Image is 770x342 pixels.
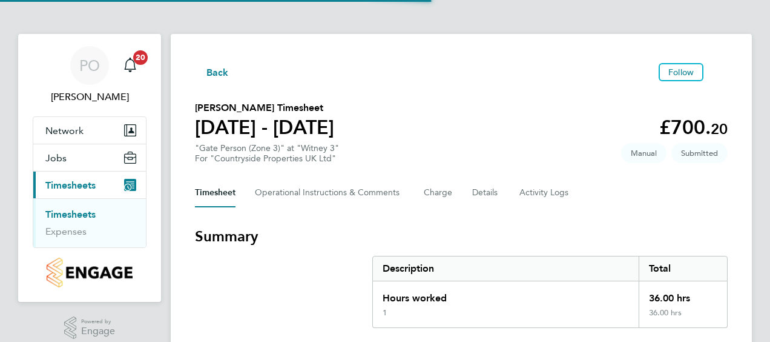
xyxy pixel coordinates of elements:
[45,152,67,164] span: Jobs
[206,65,229,80] span: Back
[45,226,87,237] a: Expenses
[33,90,146,104] span: Paul O'Keeffe
[195,115,334,139] h1: [DATE] - [DATE]
[708,69,728,75] button: Timesheets Menu
[18,34,161,302] nav: Main navigation
[639,281,727,308] div: 36.00 hrs
[64,317,116,340] a: Powered byEngage
[621,143,666,163] span: This timesheet was manually created.
[195,153,339,164] div: For "Countryside Properties UK Ltd"
[639,256,727,281] div: Total
[255,178,404,207] button: Operational Instructions & Comments
[81,317,115,327] span: Powered by
[372,256,728,328] div: Summary
[195,101,334,115] h2: [PERSON_NAME] Timesheet
[47,258,132,287] img: countryside-properties-logo-retina.png
[118,46,142,85] a: 20
[33,172,146,198] button: Timesheets
[45,209,96,220] a: Timesheets
[659,116,728,139] app-decimal: £700.
[33,117,146,144] button: Network
[671,143,728,163] span: This timesheet is Submitted.
[472,178,500,207] button: Details
[45,125,84,136] span: Network
[45,179,96,191] span: Timesheets
[133,50,148,65] span: 20
[424,178,453,207] button: Charge
[79,58,100,73] span: PO
[195,64,229,79] button: Back
[373,256,639,281] div: Description
[639,308,727,327] div: 36.00 hrs
[195,178,235,207] button: Timesheet
[81,326,115,337] span: Engage
[195,143,339,164] div: "Gate Person (Zone 3)" at "Witney 3"
[668,67,694,78] span: Follow
[519,178,570,207] button: Activity Logs
[373,281,639,308] div: Hours worked
[33,46,146,104] a: PO[PERSON_NAME]
[195,227,728,246] h3: Summary
[33,258,146,287] a: Go to home page
[383,308,387,318] div: 1
[33,198,146,247] div: Timesheets
[659,63,703,81] button: Follow
[33,144,146,171] button: Jobs
[711,120,728,138] span: 20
